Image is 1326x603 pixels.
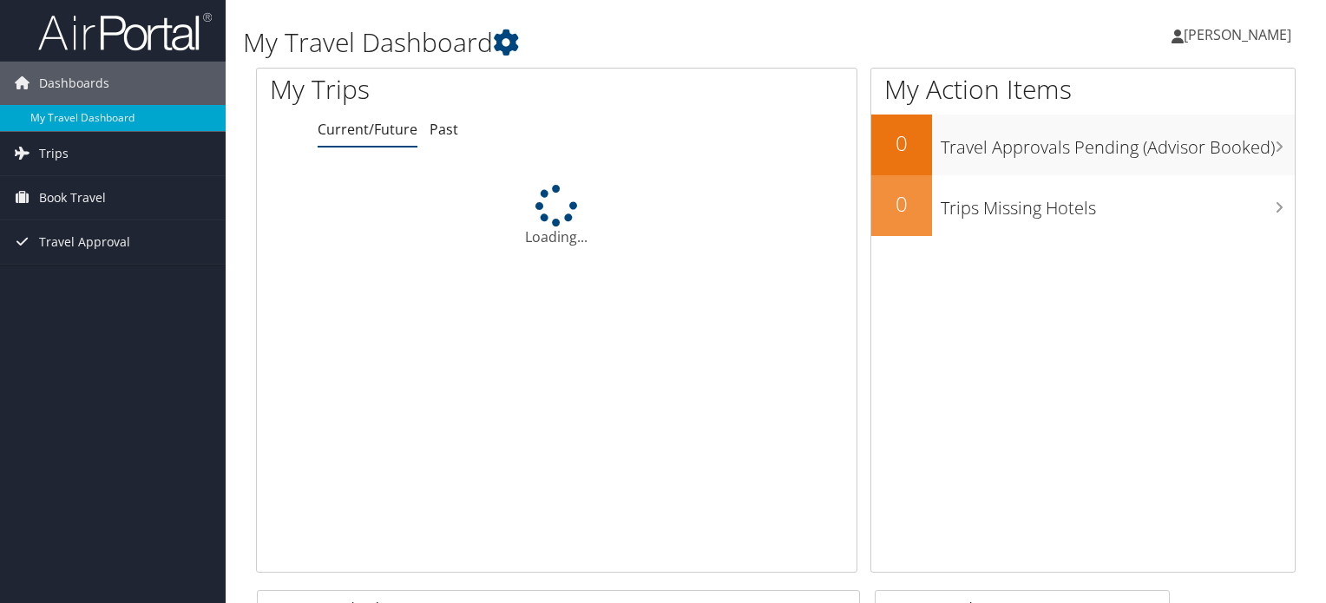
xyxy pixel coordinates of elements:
[871,128,932,158] h2: 0
[243,24,954,61] h1: My Travel Dashboard
[39,220,130,264] span: Travel Approval
[430,120,458,139] a: Past
[270,71,594,108] h1: My Trips
[871,115,1295,175] a: 0Travel Approvals Pending (Advisor Booked)
[39,132,69,175] span: Trips
[257,185,857,247] div: Loading...
[1172,9,1309,61] a: [PERSON_NAME]
[39,62,109,105] span: Dashboards
[39,176,106,220] span: Book Travel
[871,71,1295,108] h1: My Action Items
[871,175,1295,236] a: 0Trips Missing Hotels
[941,187,1295,220] h3: Trips Missing Hotels
[318,120,417,139] a: Current/Future
[1184,25,1291,44] span: [PERSON_NAME]
[941,127,1295,160] h3: Travel Approvals Pending (Advisor Booked)
[38,11,212,52] img: airportal-logo.png
[871,189,932,219] h2: 0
